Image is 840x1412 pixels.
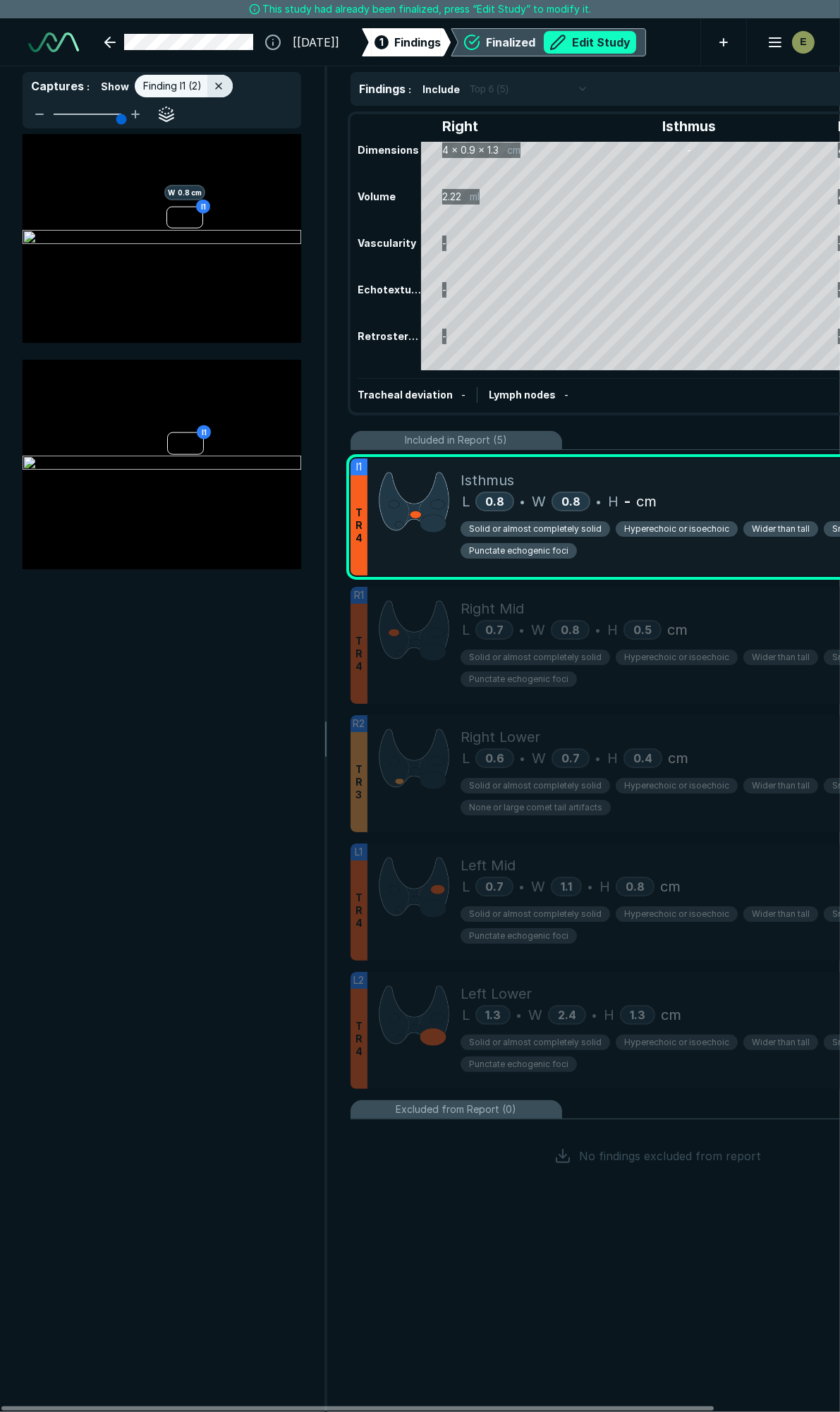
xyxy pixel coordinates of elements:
[607,748,618,769] span: H
[520,750,525,767] span: •
[355,763,363,801] span: T R 3
[356,459,362,475] span: I1
[87,80,90,92] span: :
[469,651,602,664] span: Solid or almost completely solid
[355,506,363,544] span: T R 4
[469,1036,602,1049] span: Solid or almost completely solid
[564,389,568,401] span: -
[396,1102,517,1117] span: Excluded from Report (0)
[359,82,406,96] span: Findings
[23,27,85,58] a: See-Mode Logo
[752,1036,810,1049] span: Wider than tall
[469,908,602,920] span: Solid or almost completely solid
[31,79,84,93] span: Captures
[461,726,540,748] span: Right Lower
[362,28,451,56] div: 1Findings
[489,389,556,401] span: Lymph nodes
[469,523,602,535] span: Solid or almost completely solid
[486,31,636,54] div: Finalized
[558,1008,576,1022] span: 2.4
[485,751,504,765] span: 0.6
[532,748,546,769] span: W
[354,973,365,988] span: L2
[532,491,546,512] span: W
[355,1020,363,1058] span: T R 4
[633,751,652,765] span: 0.4
[469,930,568,942] span: Punctate echogenic foci
[599,876,610,897] span: H
[422,82,460,97] span: Include
[469,779,602,792] span: Solid or almost completely solid
[353,716,365,731] span: R2
[470,81,509,97] span: Top 6 (5)
[668,748,688,769] span: cm
[624,908,729,920] span: Hyperechoic or isoechoic
[792,31,815,54] div: avatar-name
[608,491,619,512] span: H
[461,983,532,1004] span: Left Lower
[293,34,339,51] span: [[DATE]]
[462,491,470,512] span: L
[379,983,449,1046] img: 9HKoTrAAAABklEQVQDAM8TuXYKTUnvAAAAAElFTkSuQmCC
[561,880,572,894] span: 1.1
[462,748,470,769] span: L
[531,876,545,897] span: W
[624,1036,729,1049] span: Hyperechoic or isoechoic
[519,878,524,895] span: •
[469,544,568,557] span: Punctate echogenic foci
[462,876,470,897] span: L
[561,623,580,637] span: 0.8
[592,1006,597,1023] span: •
[379,855,449,918] img: 9zuft4AAAABklEQVQDAGBfsHa3B49RAAAAAElFTkSuQmCC
[588,878,592,895] span: •
[394,34,441,51] span: Findings
[485,1008,501,1022] span: 1.3
[355,844,363,860] span: L1
[752,908,810,920] span: Wider than tall
[451,28,646,56] div: FinalizedEdit Study
[596,493,601,510] span: •
[595,621,600,638] span: •
[528,1004,542,1025] span: W
[408,83,411,95] span: :
[561,751,580,765] span: 0.7
[355,891,363,930] span: T R 4
[354,588,364,603] span: R1
[758,28,817,56] button: avatar-name
[580,1148,762,1164] span: No findings excluded from report
[519,621,524,638] span: •
[485,623,504,637] span: 0.7
[624,523,729,535] span: Hyperechoic or isoechoic
[520,493,525,510] span: •
[462,619,470,640] span: L
[595,750,600,767] span: •
[28,32,79,52] img: See-Mode Logo
[667,619,688,640] span: cm
[461,598,524,619] span: Right Mid
[531,619,545,640] span: W
[263,1,592,17] span: This study had already been finalized, press “Edit Study” to modify it.
[604,1004,614,1025] span: H
[800,35,806,49] span: E
[461,389,465,401] span: -
[406,432,508,448] span: Included in Report (5)
[485,494,504,509] span: 0.8
[607,619,618,640] span: H
[355,635,363,673] span: T R 4
[379,726,449,789] img: yPtibwAAAAZJREFUAwC9Kb52rcbXeQAAAABJRU5ErkJggg==
[358,389,453,401] span: Tracheal deviation
[379,35,384,49] span: 1
[624,651,729,664] span: Hyperechoic or isoechoic
[485,880,504,894] span: 0.7
[461,855,516,876] span: Left Mid
[469,1058,568,1071] span: Punctate echogenic foci
[516,1006,521,1023] span: •
[752,523,810,535] span: Wider than tall
[561,494,580,509] span: 0.8
[462,1004,470,1025] span: L
[544,31,636,54] button: Edit Study
[752,779,810,792] span: Wider than tall
[752,651,810,664] span: Wider than tall
[379,470,449,532] img: 8dQfSzAAAABklEQVQDAFeGvnbGIGx4AAAAAElFTkSuQmCC
[624,779,729,792] span: Hyperechoic or isoechoic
